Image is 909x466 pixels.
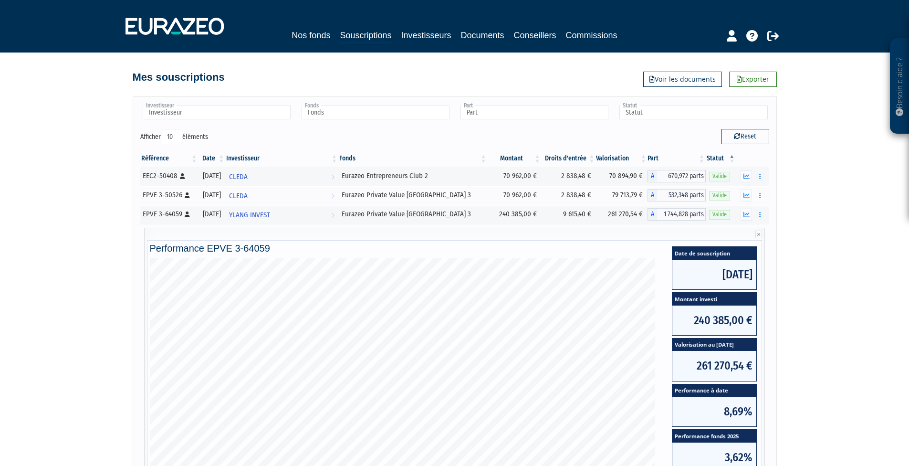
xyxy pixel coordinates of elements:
[648,170,706,182] div: A - Eurazeo Entrepreneurs Club 2
[331,206,334,224] i: Voir l'investisseur
[648,189,706,201] div: A - Eurazeo Private Value Europe 3
[185,192,190,198] i: [Français] Personne physique
[488,167,542,186] td: 70 962,00 €
[342,171,484,181] div: Eurazeo Entrepreneurs Club 2
[342,190,484,200] div: Eurazeo Private Value [GEOGRAPHIC_DATA] 3
[657,189,706,201] span: 532,348 parts
[133,72,225,83] h4: Mes souscriptions
[140,150,199,167] th: Référence : activer pour trier la colonne par ordre croissant
[331,168,334,186] i: Voir l'investisseur
[225,205,338,224] a: YLANG INVEST
[140,129,208,145] label: Afficher éléments
[643,72,722,87] a: Voir les documents
[721,129,769,144] button: Reset
[488,150,542,167] th: Montant: activer pour trier la colonne par ordre croissant
[161,129,182,145] select: Afficheréléments
[648,150,706,167] th: Part: activer pour trier la colonne par ordre croissant
[488,186,542,205] td: 70 962,00 €
[331,187,334,205] i: Voir l'investisseur
[201,209,222,219] div: [DATE]
[150,243,760,254] h4: Performance EPVE 3-64059
[894,43,905,129] p: Besoin d'aide ?
[596,167,648,186] td: 70 894,90 €
[648,170,657,182] span: A
[672,306,756,335] span: 240 385,00 €
[225,186,338,205] a: CLEDA
[143,190,195,200] div: EPVE 3-50526
[461,29,504,42] a: Documents
[648,208,706,221] div: A - Eurazeo Private Value Europe 3
[185,212,190,217] i: [Français] Personne physique
[225,167,338,186] a: CLEDA
[596,150,648,167] th: Valorisation: activer pour trier la colonne par ordre croissant
[143,171,195,181] div: EEC2-50408
[648,189,657,201] span: A
[672,430,756,443] span: Performance fonds 2025
[596,186,648,205] td: 79 713,79 €
[201,171,222,181] div: [DATE]
[709,191,730,200] span: Valide
[542,205,596,224] td: 9 615,40 €
[125,18,224,35] img: 1732889491-logotype_eurazeo_blanc_rvb.png
[514,29,556,42] a: Conseillers
[201,190,222,200] div: [DATE]
[648,208,657,221] span: A
[338,150,488,167] th: Fonds: activer pour trier la colonne par ordre croissant
[542,167,596,186] td: 2 838,48 €
[542,186,596,205] td: 2 838,48 €
[672,293,756,306] span: Montant investi
[292,29,330,42] a: Nos fonds
[596,205,648,224] td: 261 270,54 €
[672,339,756,351] span: Valorisation au [DATE]
[729,72,777,87] a: Exporter
[672,384,756,397] span: Performance à date
[672,397,756,426] span: 8,69%
[198,150,225,167] th: Date: activer pour trier la colonne par ordre croissant
[672,351,756,381] span: 261 270,54 €
[488,205,542,224] td: 240 385,00 €
[672,247,756,260] span: Date de souscription
[180,173,185,179] i: [Français] Personne physique
[225,150,338,167] th: Investisseur: activer pour trier la colonne par ordre croissant
[542,150,596,167] th: Droits d'entrée: activer pour trier la colonne par ordre croissant
[706,150,736,167] th: Statut : activer pour trier la colonne par ordre d&eacute;croissant
[229,206,270,224] span: YLANG INVEST
[657,208,706,221] span: 1 744,828 parts
[229,168,248,186] span: CLEDA
[709,172,730,181] span: Valide
[340,29,391,43] a: Souscriptions
[566,29,617,42] a: Commissions
[229,187,248,205] span: CLEDA
[143,209,195,219] div: EPVE 3-64059
[709,210,730,219] span: Valide
[401,29,451,42] a: Investisseurs
[672,260,756,289] span: [DATE]
[342,209,484,219] div: Eurazeo Private Value [GEOGRAPHIC_DATA] 3
[657,170,706,182] span: 670,972 parts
